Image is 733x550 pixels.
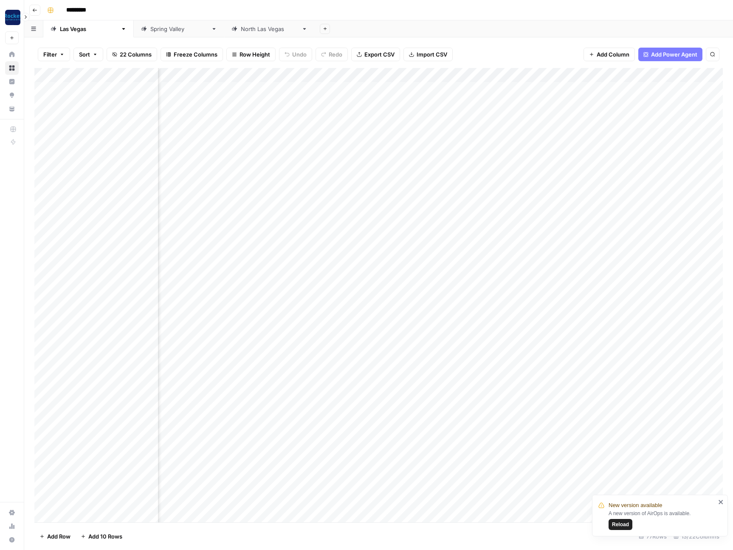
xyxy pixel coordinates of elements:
a: Home [5,48,19,61]
button: Undo [279,48,312,61]
div: [GEOGRAPHIC_DATA] [150,25,208,33]
button: Filter [38,48,70,61]
button: Help + Support [5,533,19,547]
div: [GEOGRAPHIC_DATA] [60,25,117,33]
span: New version available [609,501,662,510]
a: [GEOGRAPHIC_DATA] [224,20,315,37]
button: Export CSV [351,48,400,61]
a: [GEOGRAPHIC_DATA] [134,20,224,37]
button: Row Height [226,48,276,61]
button: close [718,499,724,505]
a: Your Data [5,102,19,116]
span: Import CSV [417,50,447,59]
button: Redo [316,48,348,61]
button: Import CSV [403,48,453,61]
div: A new version of AirOps is available. [609,510,716,530]
a: [GEOGRAPHIC_DATA] [43,20,134,37]
button: Add Power Agent [638,48,702,61]
span: Filter [43,50,57,59]
a: Usage [5,519,19,533]
span: Freeze Columns [174,50,217,59]
a: Browse [5,61,19,75]
div: 77 Rows [635,530,670,543]
div: 13/22 Columns [670,530,723,543]
button: Freeze Columns [161,48,223,61]
a: Insights [5,75,19,88]
button: Add 10 Rows [76,530,127,543]
button: Add Column [584,48,635,61]
button: Reload [609,519,632,530]
span: 22 Columns [120,50,152,59]
button: Sort [73,48,103,61]
button: 22 Columns [107,48,157,61]
img: Rocket Pilots Logo [5,10,20,25]
span: Add Row [47,532,70,541]
span: Add Power Agent [651,50,697,59]
span: Reload [612,521,629,528]
span: Add 10 Rows [88,532,122,541]
button: Add Row [34,530,76,543]
span: Sort [79,50,90,59]
div: [GEOGRAPHIC_DATA] [241,25,298,33]
a: Opportunities [5,88,19,102]
span: Add Column [597,50,629,59]
span: Redo [329,50,342,59]
a: Settings [5,506,19,519]
span: Export CSV [364,50,395,59]
span: Undo [292,50,307,59]
span: Row Height [240,50,270,59]
button: Workspace: Rocket Pilots [5,7,19,28]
